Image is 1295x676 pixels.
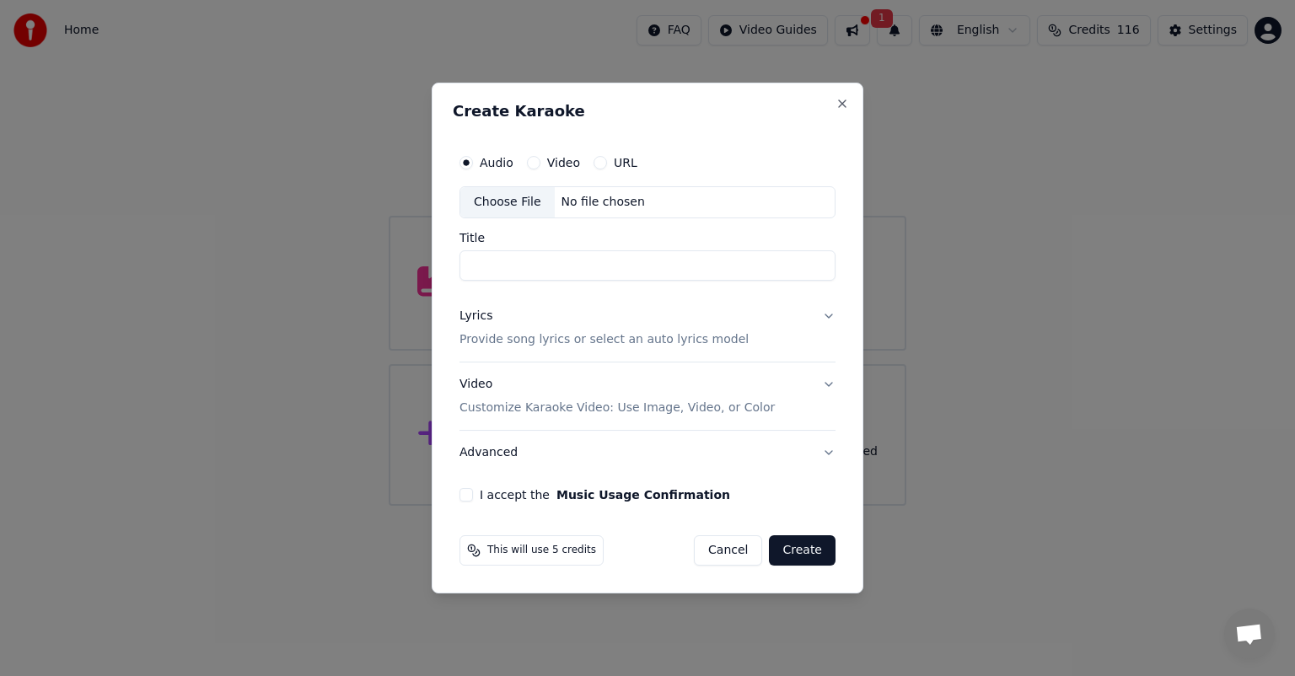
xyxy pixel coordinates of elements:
button: I accept the [556,489,730,501]
div: Choose File [460,187,555,217]
label: Video [547,157,580,169]
div: Video [459,376,775,416]
div: No file chosen [555,194,652,211]
button: Create [769,535,836,566]
button: VideoCustomize Karaoke Video: Use Image, Video, or Color [459,362,836,430]
label: URL [614,157,637,169]
span: This will use 5 credits [487,544,596,557]
button: Cancel [694,535,762,566]
label: I accept the [480,489,730,501]
div: Lyrics [459,308,492,325]
p: Customize Karaoke Video: Use Image, Video, or Color [459,400,775,416]
p: Provide song lyrics or select an auto lyrics model [459,331,749,348]
h2: Create Karaoke [453,104,842,119]
button: LyricsProvide song lyrics or select an auto lyrics model [459,294,836,362]
label: Title [459,232,836,244]
label: Audio [480,157,513,169]
button: Advanced [459,431,836,475]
